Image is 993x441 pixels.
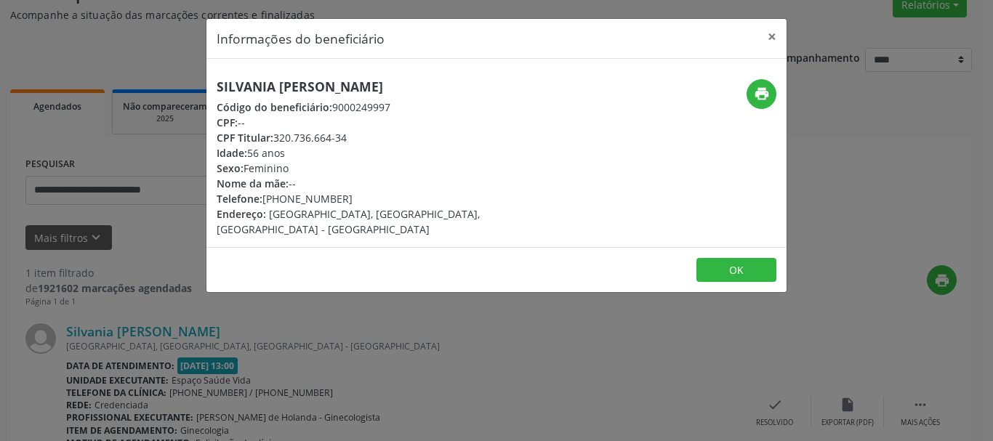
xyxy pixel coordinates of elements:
[217,79,583,94] h5: Silvania [PERSON_NAME]
[217,100,332,114] span: Código do beneficiário:
[217,176,583,191] div: --
[217,161,244,175] span: Sexo:
[217,130,583,145] div: 320.736.664-34
[217,116,238,129] span: CPF:
[217,100,583,115] div: 9000249997
[217,207,480,236] span: [GEOGRAPHIC_DATA], [GEOGRAPHIC_DATA], [GEOGRAPHIC_DATA] - [GEOGRAPHIC_DATA]
[757,19,787,54] button: Close
[217,161,583,176] div: Feminino
[217,191,583,206] div: [PHONE_NUMBER]
[217,192,262,206] span: Telefone:
[217,131,273,145] span: CPF Titular:
[217,207,266,221] span: Endereço:
[747,79,776,109] button: print
[217,145,583,161] div: 56 anos
[217,177,289,190] span: Nome da mãe:
[217,29,385,48] h5: Informações do beneficiário
[217,115,583,130] div: --
[217,146,247,160] span: Idade:
[696,258,776,283] button: OK
[754,86,770,102] i: print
